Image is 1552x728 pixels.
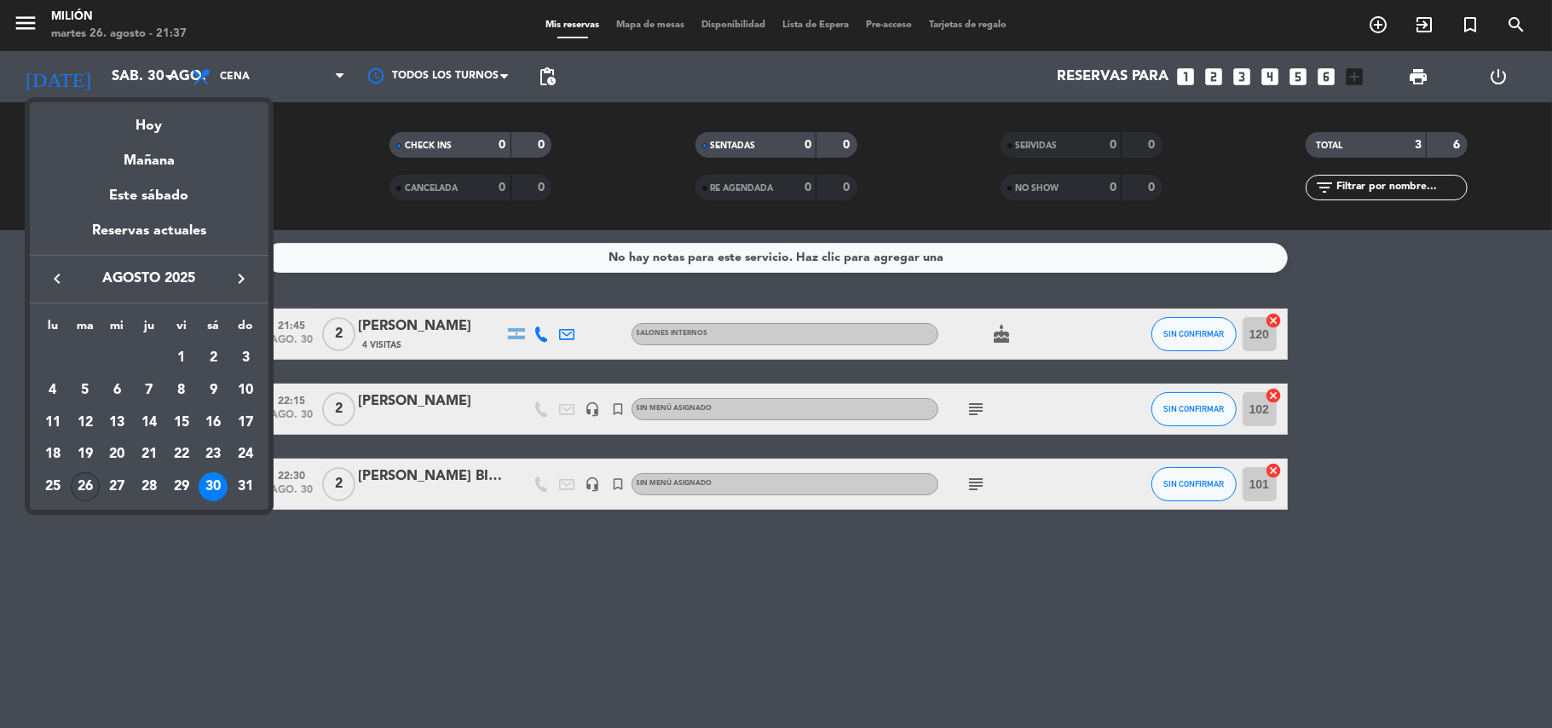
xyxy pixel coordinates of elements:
[167,344,196,373] div: 1
[102,376,131,405] div: 6
[30,137,268,172] div: Mañana
[101,407,133,439] td: 13 de agosto de 2025
[198,342,230,374] td: 2 de agosto de 2025
[231,408,260,437] div: 17
[135,440,164,469] div: 21
[101,374,133,407] td: 6 de agosto de 2025
[226,268,257,290] button: keyboard_arrow_right
[198,374,230,407] td: 9 de agosto de 2025
[30,102,268,137] div: Hoy
[69,471,101,503] td: 26 de agosto de 2025
[231,440,260,469] div: 24
[133,407,165,439] td: 14 de agosto de 2025
[37,342,165,374] td: AGO.
[133,438,165,471] td: 21 de agosto de 2025
[167,472,196,501] div: 29
[135,472,164,501] div: 28
[199,472,228,501] div: 30
[69,374,101,407] td: 5 de agosto de 2025
[101,471,133,503] td: 27 de agosto de 2025
[198,407,230,439] td: 16 de agosto de 2025
[102,408,131,437] div: 13
[167,376,196,405] div: 8
[30,172,268,220] div: Este sábado
[165,407,198,439] td: 15 de agosto de 2025
[37,374,69,407] td: 4 de agosto de 2025
[231,344,260,373] div: 3
[71,408,100,437] div: 12
[30,220,268,255] div: Reservas actuales
[37,407,69,439] td: 11 de agosto de 2025
[199,344,228,373] div: 2
[198,316,230,343] th: sábado
[135,376,164,405] div: 7
[38,440,67,469] div: 18
[165,471,198,503] td: 29 de agosto de 2025
[165,316,198,343] th: viernes
[229,438,262,471] td: 24 de agosto de 2025
[199,376,228,405] div: 9
[101,316,133,343] th: miércoles
[38,376,67,405] div: 4
[165,438,198,471] td: 22 de agosto de 2025
[42,268,72,290] button: keyboard_arrow_left
[37,438,69,471] td: 18 de agosto de 2025
[37,471,69,503] td: 25 de agosto de 2025
[133,316,165,343] th: jueves
[165,374,198,407] td: 8 de agosto de 2025
[199,440,228,469] div: 23
[47,269,67,289] i: keyboard_arrow_left
[102,472,131,501] div: 27
[167,408,196,437] div: 15
[229,316,262,343] th: domingo
[231,472,260,501] div: 31
[38,472,67,501] div: 25
[71,376,100,405] div: 5
[229,342,262,374] td: 3 de agosto de 2025
[229,471,262,503] td: 31 de agosto de 2025
[229,407,262,439] td: 17 de agosto de 2025
[133,471,165,503] td: 28 de agosto de 2025
[167,440,196,469] div: 22
[165,342,198,374] td: 1 de agosto de 2025
[69,407,101,439] td: 12 de agosto de 2025
[71,440,100,469] div: 19
[198,438,230,471] td: 23 de agosto de 2025
[229,374,262,407] td: 10 de agosto de 2025
[38,408,67,437] div: 11
[102,440,131,469] div: 20
[71,472,100,501] div: 26
[69,438,101,471] td: 19 de agosto de 2025
[198,471,230,503] td: 30 de agosto de 2025
[133,374,165,407] td: 7 de agosto de 2025
[69,316,101,343] th: martes
[231,376,260,405] div: 10
[231,269,251,289] i: keyboard_arrow_right
[72,268,226,290] span: agosto 2025
[199,408,228,437] div: 16
[101,438,133,471] td: 20 de agosto de 2025
[37,316,69,343] th: lunes
[135,408,164,437] div: 14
